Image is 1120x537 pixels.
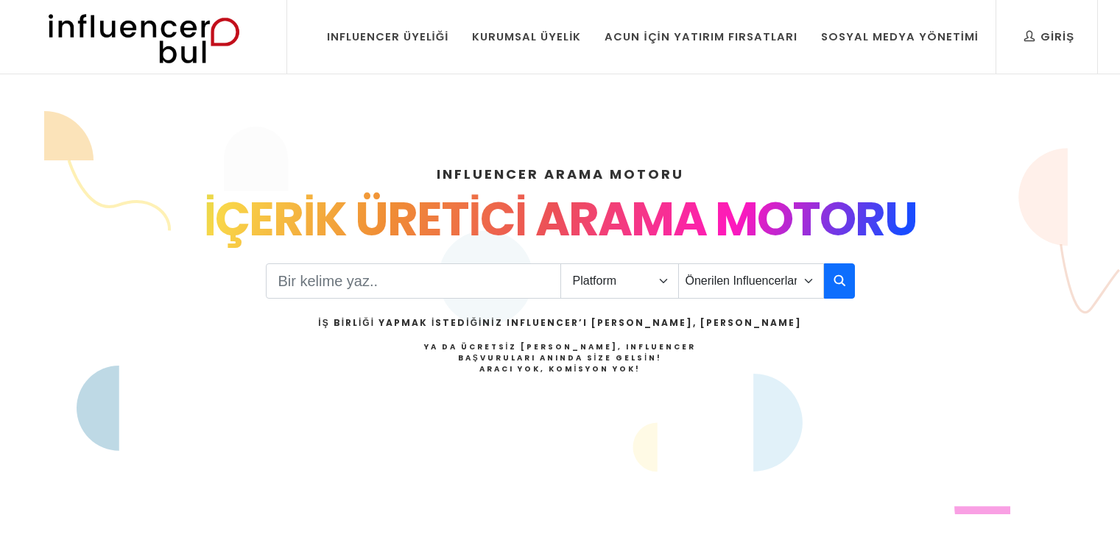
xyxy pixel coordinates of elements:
[605,29,797,45] div: Acun İçin Yatırım Fırsatları
[1024,29,1074,45] div: Giriş
[479,363,641,374] strong: Aracı Yok, Komisyon Yok!
[83,184,1038,255] div: İÇERİK ÜRETİCİ ARAMA MOTORU
[472,29,581,45] div: Kurumsal Üyelik
[318,341,801,374] h4: Ya da Ücretsiz [PERSON_NAME], Influencer Başvuruları Anında Size Gelsin!
[83,164,1038,184] h4: INFLUENCER ARAMA MOTORU
[318,316,801,330] h2: İş Birliği Yapmak İstediğiniz Influencer’ı [PERSON_NAME], [PERSON_NAME]
[266,263,561,299] input: Search
[821,29,979,45] div: Sosyal Medya Yönetimi
[327,29,449,45] div: Influencer Üyeliği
